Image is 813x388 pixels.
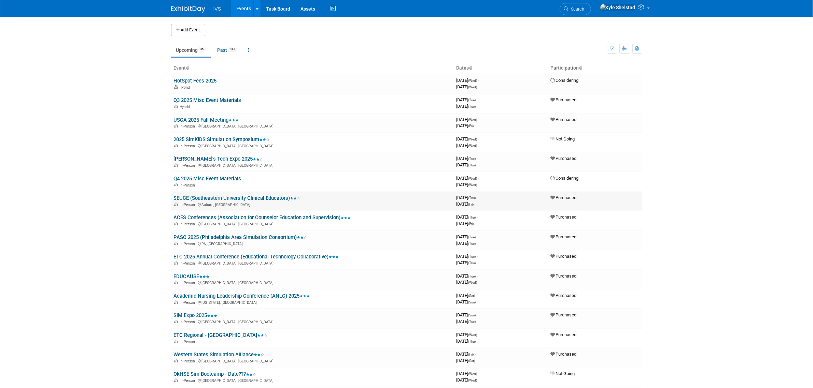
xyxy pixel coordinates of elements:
span: Purchased [551,254,577,259]
span: (Wed) [468,281,477,284]
span: [DATE] [457,97,478,102]
span: Not Going [551,136,575,141]
a: [PERSON_NAME]'s Tech Expo 2025 [174,156,263,162]
th: Event [171,62,454,74]
span: [DATE] [457,293,477,298]
div: [GEOGRAPHIC_DATA], [GEOGRAPHIC_DATA] [174,162,451,168]
span: (Tue) [468,320,476,324]
span: - [478,371,479,376]
a: Academic Nursing Leadership Conference (ANLC) 2025 [174,293,310,299]
a: Q3 2025 Misc Event Materials [174,97,241,103]
span: (Wed) [468,333,477,337]
span: In-Person [180,320,197,324]
a: ETC 2025 Annual Conference (Educational Technology Collaborative) [174,254,339,260]
span: In-Person [180,300,197,305]
span: - [477,156,478,161]
img: In-Person Event [174,203,178,206]
span: (Tue) [468,235,476,239]
span: - [478,78,479,83]
span: Purchased [551,352,577,357]
span: Considering [551,78,579,83]
a: 2025 SimKIDS Simulation Symposium [174,136,270,143]
div: [GEOGRAPHIC_DATA], [GEOGRAPHIC_DATA] [174,260,451,266]
div: [GEOGRAPHIC_DATA], [GEOGRAPHIC_DATA] [174,123,451,129]
a: Sort by Start Date [469,65,473,71]
span: Purchased [551,195,577,200]
img: In-Person Event [174,320,178,323]
span: [DATE] [457,176,479,181]
span: [DATE] [457,195,478,200]
button: Add Event [171,24,205,36]
span: [DATE] [457,280,477,285]
a: EDUCAUSE [174,273,210,280]
a: USCA 2025 Fall Meeting [174,117,239,123]
a: Western States Simulation Alliance [174,352,264,358]
span: [DATE] [457,221,474,226]
span: [DATE] [457,319,476,324]
span: [DATE] [457,352,476,357]
div: [GEOGRAPHIC_DATA], [GEOGRAPHIC_DATA] [174,319,451,324]
span: Purchased [551,234,577,239]
div: [GEOGRAPHIC_DATA], [GEOGRAPHIC_DATA] [174,377,451,383]
span: (Fri) [468,353,474,356]
span: (Fri) [468,222,474,226]
span: 36 [198,47,206,52]
span: [DATE] [457,377,477,383]
span: (Wed) [468,85,477,89]
span: [DATE] [457,241,476,246]
span: - [477,234,478,239]
span: In-Person [180,281,197,285]
img: In-Person Event [174,378,178,382]
span: (Wed) [468,177,477,180]
img: ExhibitDay [171,6,205,13]
span: (Thu) [468,215,476,219]
a: ETC Regional - [GEOGRAPHIC_DATA] [174,332,268,338]
span: (Wed) [468,144,477,148]
span: [DATE] [457,332,479,337]
span: (Thu) [468,196,476,200]
span: - [478,136,479,141]
span: In-Person [180,163,197,168]
span: Purchased [551,332,577,337]
span: [DATE] [457,84,477,89]
span: (Fri) [468,203,474,206]
span: Purchased [551,312,577,317]
span: (Tue) [468,98,476,102]
span: [DATE] [457,273,478,279]
span: (Tue) [468,255,476,258]
span: (Tue) [468,242,476,245]
a: Sort by Event Name [186,65,190,71]
span: (Sun) [468,313,476,317]
span: - [477,254,478,259]
span: (Wed) [468,79,477,83]
a: Upcoming36 [171,44,211,57]
a: SEUCE (Southeastern University Clinical Educators) [174,195,300,201]
span: [DATE] [457,202,474,207]
span: Purchased [551,293,577,298]
span: [DATE] [457,117,479,122]
span: (Wed) [468,137,477,141]
span: [DATE] [457,358,475,363]
img: In-Person Event [174,124,178,128]
span: In-Person [180,203,197,207]
span: [DATE] [457,234,478,239]
span: In-Person [180,340,197,344]
span: [DATE] [457,136,479,141]
a: PASC 2025 (Philadelphia Area Simulation Consortium) [174,234,307,240]
span: Search [569,6,585,12]
span: - [478,176,479,181]
img: In-Person Event [174,144,178,147]
span: Purchased [551,117,577,122]
span: (Tue) [468,105,476,108]
img: In-Person Event [174,183,178,186]
span: Hybrid [180,105,192,109]
span: 243 [228,47,237,52]
div: PA, [GEOGRAPHIC_DATA] [174,241,451,246]
a: Past243 [212,44,242,57]
span: (Sat) [468,294,475,298]
a: Search [560,3,591,15]
img: In-Person Event [174,261,178,265]
span: (Wed) [468,372,477,376]
img: In-Person Event [174,300,178,304]
span: (Fri) [468,124,474,128]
